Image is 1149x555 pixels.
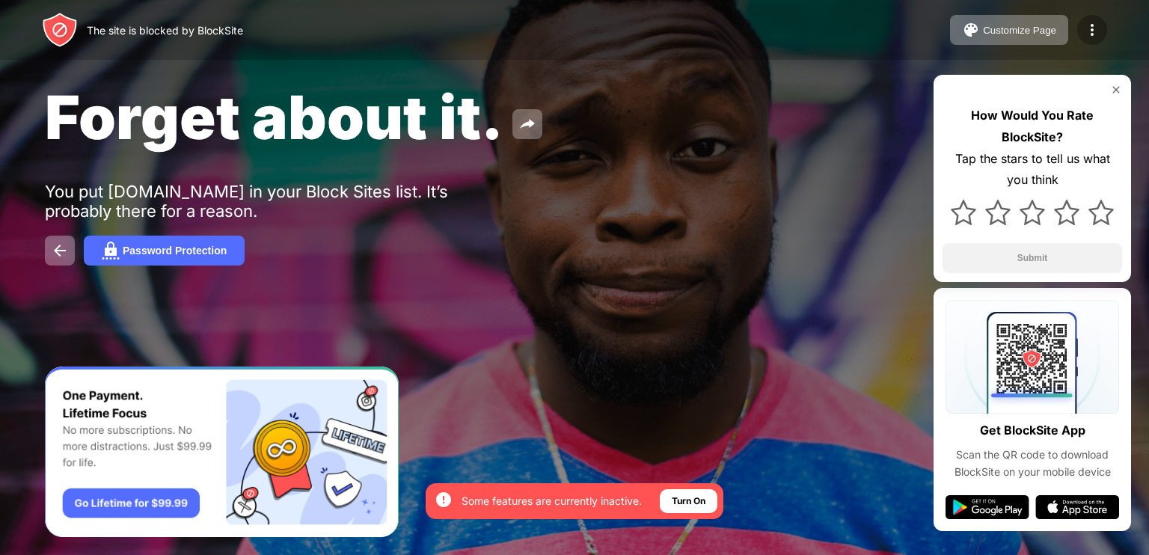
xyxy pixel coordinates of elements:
div: You put [DOMAIN_NAME] in your Block Sites list. It’s probably there for a reason. [45,182,507,221]
div: Turn On [672,494,705,509]
img: share.svg [518,115,536,133]
div: Customize Page [983,25,1056,36]
img: pallet.svg [962,21,980,39]
div: Tap the stars to tell us what you think [943,148,1122,191]
button: Customize Page [950,15,1068,45]
div: Password Protection [123,245,227,257]
img: star.svg [1054,200,1079,225]
img: password.svg [102,242,120,260]
button: Password Protection [84,236,245,266]
img: header-logo.svg [42,12,78,48]
button: Submit [943,243,1122,273]
img: star.svg [951,200,976,225]
div: Scan the QR code to download BlockSite on your mobile device [946,447,1119,480]
iframe: Banner [45,367,399,538]
img: back.svg [51,242,69,260]
img: rate-us-close.svg [1110,84,1122,96]
img: app-store.svg [1035,495,1119,519]
img: google-play.svg [946,495,1029,519]
img: menu-icon.svg [1083,21,1101,39]
img: star.svg [1088,200,1114,225]
img: star.svg [1020,200,1045,225]
div: Get BlockSite App [980,420,1085,441]
img: qrcode.svg [946,300,1119,414]
img: star.svg [985,200,1011,225]
img: error-circle-white.svg [435,491,453,509]
div: The site is blocked by BlockSite [87,24,243,37]
div: Some features are currently inactive. [462,494,642,509]
span: Forget about it. [45,81,503,153]
div: How Would You Rate BlockSite? [943,105,1122,148]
